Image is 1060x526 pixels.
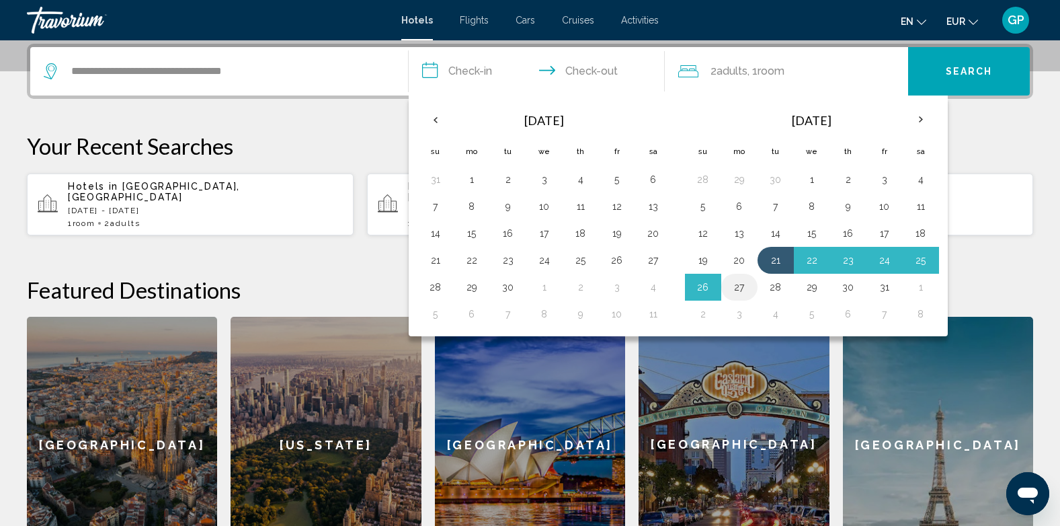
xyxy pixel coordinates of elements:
span: Room [758,65,784,77]
button: Day 10 [606,305,628,324]
button: Change currency [946,11,978,31]
button: Day 11 [910,197,932,216]
button: Day 6 [461,305,483,324]
button: Day 26 [692,278,714,297]
button: Day 2 [692,305,714,324]
button: Day 7 [874,305,895,324]
th: [DATE] [454,104,635,137]
button: Day 29 [801,278,823,297]
button: Day 25 [910,251,932,270]
button: Day 5 [606,170,628,189]
button: Day 30 [765,170,786,189]
button: Day 12 [606,197,628,216]
button: User Menu [998,6,1033,34]
button: Day 8 [461,197,483,216]
button: Day 29 [461,278,483,297]
button: Day 23 [497,251,519,270]
button: Day 29 [729,170,750,189]
button: Day 23 [838,251,859,270]
button: Hotels in [GEOGRAPHIC_DATA], [GEOGRAPHIC_DATA][DATE] - [DATE]1Room2Adults [27,173,354,236]
span: 1 [68,219,95,228]
button: Day 15 [801,224,823,243]
button: Day 2 [838,170,859,189]
button: Day 21 [425,251,446,270]
span: Adults [110,219,140,228]
button: Day 21 [765,251,786,270]
a: Activities [621,15,659,26]
button: Day 2 [570,278,592,297]
button: Day 20 [643,224,664,243]
button: Day 24 [534,251,555,270]
button: Day 6 [643,170,664,189]
button: Day 18 [570,224,592,243]
span: 2 [710,62,747,81]
button: Day 1 [461,170,483,189]
span: Adults [717,65,747,77]
p: Your Recent Searches [27,133,1033,159]
button: Day 4 [910,170,932,189]
button: Day 22 [801,251,823,270]
button: Day 20 [729,251,750,270]
button: Day 17 [874,224,895,243]
button: Day 27 [643,251,664,270]
button: Day 5 [425,305,446,324]
button: Day 1 [801,170,823,189]
button: Day 7 [425,197,446,216]
a: Cruises [562,15,594,26]
button: Day 14 [765,224,786,243]
button: Day 11 [643,305,664,324]
button: Day 31 [425,170,446,189]
a: Flights [460,15,489,26]
button: Day 15 [461,224,483,243]
button: Day 16 [838,224,859,243]
button: Day 27 [729,278,750,297]
button: Hotels in [GEOGRAPHIC_DATA], [GEOGRAPHIC_DATA][DATE] - [DATE]1Room2Adults [367,173,694,236]
button: Day 30 [838,278,859,297]
button: Day 7 [765,197,786,216]
button: Day 5 [801,305,823,324]
iframe: Bouton de lancement de la fenêtre de messagerie [1006,472,1049,515]
h2: Featured Destinations [27,276,1033,303]
button: Day 28 [425,278,446,297]
button: Day 11 [570,197,592,216]
button: Day 16 [497,224,519,243]
button: Day 19 [692,251,714,270]
button: Day 8 [910,305,932,324]
button: Travelers: 2 adults, 0 children [665,47,908,96]
button: Day 4 [765,305,786,324]
a: Hotels [401,15,433,26]
button: Day 9 [497,197,519,216]
button: Next month [903,104,939,135]
button: Day 14 [425,224,446,243]
span: Hotels in [68,181,118,192]
span: 2 [104,219,140,228]
button: Day 28 [765,278,786,297]
button: Day 10 [874,197,895,216]
button: Day 10 [534,197,555,216]
button: Day 7 [497,305,519,324]
div: Search widget [30,47,1030,96]
a: Cars [516,15,535,26]
button: Day 3 [874,170,895,189]
button: Day 19 [606,224,628,243]
button: Day 9 [838,197,859,216]
button: Day 2 [497,170,519,189]
span: EUR [946,16,965,27]
button: Day 8 [534,305,555,324]
button: Day 13 [729,224,750,243]
span: Room [73,219,95,228]
button: Day 6 [729,197,750,216]
p: [DATE] - [DATE] [68,206,343,215]
button: Previous month [417,104,454,135]
button: Day 26 [606,251,628,270]
button: Day 25 [570,251,592,270]
button: Day 3 [534,170,555,189]
a: Travorium [27,7,388,34]
button: Day 18 [910,224,932,243]
th: [DATE] [721,104,903,137]
button: Day 31 [874,278,895,297]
